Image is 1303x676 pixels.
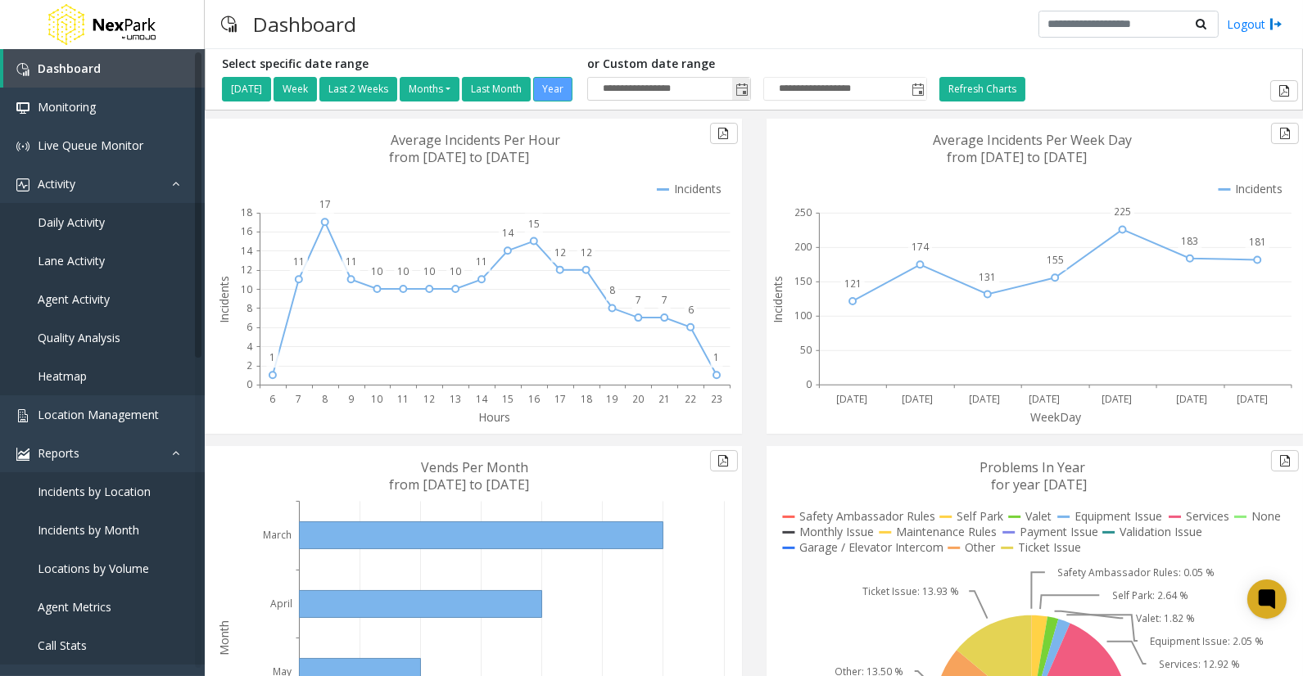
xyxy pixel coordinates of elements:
text: 22 [685,392,696,406]
span: Incidents by Location [38,484,151,499]
text: Other [965,539,996,555]
button: [DATE] [222,77,271,101]
img: 'icon' [16,101,29,115]
text: 11 [346,255,357,268]
span: Quality Analysis [38,330,120,345]
h5: or Custom date range [587,57,927,71]
button: Export to pdf [710,450,738,471]
text: 10 [450,264,461,278]
text: 155 [1047,253,1064,267]
text: 10 [423,264,435,278]
text: Equipment Issue [1075,508,1162,524]
text: Problems In Year [980,458,1085,476]
text: 6 [269,392,275,406]
text: 18 [241,205,252,219]
button: Export to pdf [710,123,738,144]
text: 7 [662,293,667,307]
h3: Dashboard [245,4,364,44]
text: 21 [658,392,670,406]
text: 15 [528,217,540,231]
span: Agent Metrics [38,599,111,615]
text: 174 [912,240,930,254]
text: 17 [554,392,566,406]
text: 1 [714,350,720,364]
text: 225 [1114,205,1131,219]
text: 12 [423,392,435,406]
button: Last Month [462,77,531,101]
span: Reports [38,445,79,461]
text: 8 [609,283,615,297]
text: Valet: 1.82 % [1136,611,1195,625]
span: Live Queue Monitor [38,137,143,153]
text: 17 [319,197,331,211]
text: Validation Issue [1120,524,1202,539]
text: 20 [632,392,644,406]
button: Week [274,77,317,101]
span: Daily Activity [38,214,105,230]
text: [DATE] [969,392,1000,406]
text: 10 [372,264,383,278]
text: Payment Issue [1020,524,1098,539]
text: [DATE] [1101,392,1132,406]
text: 10 [372,392,383,406]
button: Export to pdf [1271,450,1299,471]
text: None [1251,508,1281,524]
text: 100 [794,309,812,322]
text: 14 [476,392,488,406]
text: Hours [479,409,511,425]
text: 1 [269,350,275,364]
text: Valet [1025,508,1052,524]
text: Month [216,620,232,656]
text: Incidents [1236,181,1283,196]
text: 7 [636,293,641,307]
text: 121 [844,277,861,291]
span: Incidents by Month [38,522,139,538]
span: Toggle popup [732,78,750,101]
text: 12 [581,246,592,259]
text: Ticket Issue [1018,539,1081,555]
text: 4 [247,340,253,354]
text: 0 [247,378,252,392]
button: Export to pdf [1271,123,1299,144]
text: 9 [348,392,354,406]
text: 6 [247,320,252,334]
span: Heatmap [38,368,87,384]
span: Call Stats [38,638,87,653]
text: 11 [476,255,487,268]
text: [DATE] [835,392,866,406]
text: 0 [806,378,812,392]
text: Incidents [770,276,785,323]
text: 50 [800,343,812,357]
text: Self Park: 2.64 % [1112,588,1188,602]
text: 11 [293,255,305,268]
span: Monitoring [38,99,96,115]
text: 16 [241,224,252,238]
text: 181 [1249,236,1266,250]
text: Services [1186,508,1229,524]
text: 16 [528,392,540,406]
text: 23 [711,392,722,406]
a: Logout [1227,16,1283,33]
text: Safety Ambassador Rules [799,508,935,524]
button: Year [533,77,572,101]
text: 13 [450,392,461,406]
text: from [DATE] to [DATE] [947,148,1087,166]
text: March [263,528,292,542]
text: 18 [581,392,592,406]
h5: Select specific date range [222,57,575,71]
text: Monthly Issue [799,524,874,539]
text: Average Incidents Per Week Day [933,131,1132,149]
img: 'icon' [16,63,29,76]
span: Lane Activity [38,253,105,268]
span: Location Management [38,407,159,422]
text: Incidents [216,276,232,323]
span: Locations by Volume [38,561,149,576]
img: logout [1269,16,1283,33]
span: Toggle popup [908,78,926,101]
button: Months [400,77,459,101]
text: 15 [502,392,514,406]
img: 'icon' [16,140,29,153]
a: Dashboard [3,49,205,88]
text: 14 [241,244,253,258]
img: 'icon' [16,409,29,422]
